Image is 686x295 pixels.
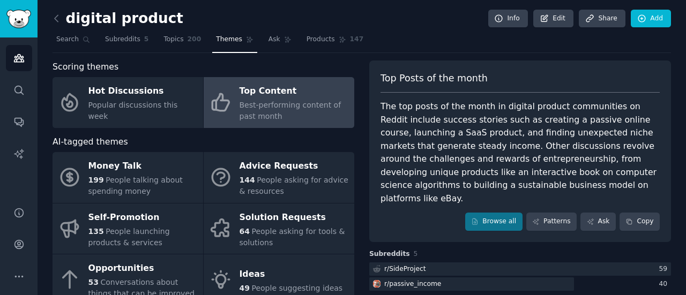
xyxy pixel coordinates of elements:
[56,35,79,44] span: Search
[101,31,152,53] a: Subreddits5
[53,77,203,128] a: Hot DiscussionsPopular discussions this week
[53,135,128,149] span: AI-tagged themes
[204,203,354,254] a: Solution Requests64People asking for tools & solutions
[414,250,418,258] span: 5
[6,10,31,28] img: GummySearch logo
[240,284,250,292] span: 49
[88,176,183,195] span: People talking about spending money
[350,35,364,44] span: 147
[659,264,671,274] div: 59
[240,158,349,175] div: Advice Requests
[53,203,203,254] a: Self-Promotion135People launching products & services
[369,277,671,291] a: passive_incomer/passive_income40
[88,209,198,226] div: Self-Promotion
[88,227,104,236] span: 135
[240,176,255,184] span: 144
[204,77,354,128] a: Top ContentBest-performing content of past month
[620,213,660,231] button: Copy
[381,72,488,85] span: Top Posts of the month
[188,35,202,44] span: 200
[580,213,616,231] a: Ask
[240,83,349,100] div: Top Content
[88,101,178,120] span: Popular discussions this week
[251,284,342,292] span: People suggesting ideas
[88,176,104,184] span: 199
[384,279,441,289] div: r/ passive_income
[526,213,577,231] a: Patterns
[269,35,280,44] span: Ask
[163,35,183,44] span: Topics
[88,278,99,286] span: 53
[53,152,203,203] a: Money Talk199People talking about spending money
[369,262,671,276] a: r/SideProject59
[160,31,205,53] a: Topics200
[303,31,367,53] a: Products147
[384,264,426,274] div: r/ SideProject
[631,10,671,28] a: Add
[659,279,671,289] div: 40
[488,10,528,28] a: Info
[240,266,343,283] div: Ideas
[369,249,410,259] span: Subreddits
[144,35,149,44] span: 5
[240,101,341,120] span: Best-performing content of past month
[216,35,242,44] span: Themes
[240,227,250,236] span: 64
[88,227,170,247] span: People launching products & services
[88,83,198,100] div: Hot Discussions
[212,31,257,53] a: Themes
[381,100,660,205] div: The top posts of the month in digital product communities on Reddit include success stories such ...
[240,176,348,195] span: People asking for advice & resources
[533,10,573,28] a: Edit
[465,213,523,231] a: Browse all
[579,10,625,28] a: Share
[373,280,381,288] img: passive_income
[307,35,335,44] span: Products
[105,35,140,44] span: Subreddits
[240,227,345,247] span: People asking for tools & solutions
[53,10,183,27] h2: digital product
[240,209,349,226] div: Solution Requests
[53,31,94,53] a: Search
[204,152,354,203] a: Advice Requests144People asking for advice & resources
[53,60,118,74] span: Scoring themes
[88,260,198,277] div: Opportunities
[88,158,198,175] div: Money Talk
[265,31,295,53] a: Ask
